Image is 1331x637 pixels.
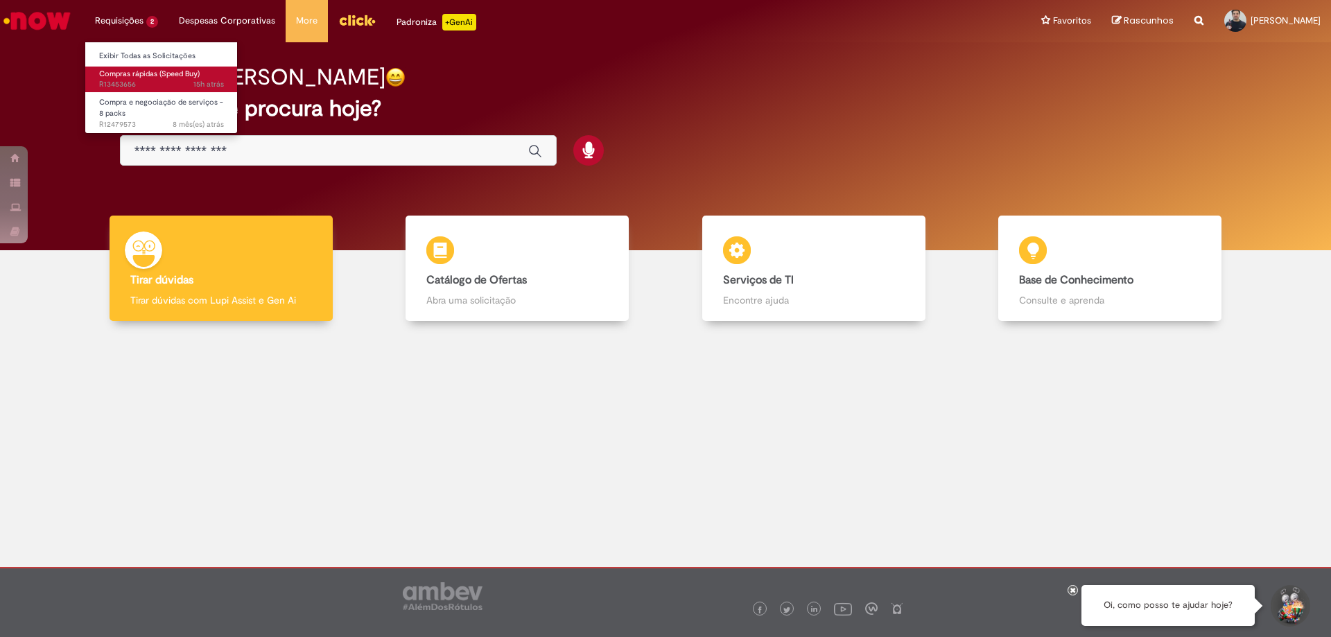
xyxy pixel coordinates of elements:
[99,79,224,90] span: R13453656
[85,49,238,64] a: Exibir Todas as Solicitações
[426,273,527,287] b: Catálogo de Ofertas
[1269,585,1310,627] button: Iniciar Conversa de Suporte
[403,582,482,610] img: logo_footer_ambev_rotulo_gray.png
[179,14,275,28] span: Despesas Corporativas
[397,14,476,30] div: Padroniza
[85,42,238,134] ul: Requisições
[783,607,790,613] img: logo_footer_twitter.png
[130,293,312,307] p: Tirar dúvidas com Lupi Assist e Gen Ai
[99,69,200,79] span: Compras rápidas (Speed Buy)
[865,602,878,615] img: logo_footer_workplace.png
[426,293,608,307] p: Abra uma solicitação
[193,79,224,89] time: 27/08/2025 16:42:54
[1019,273,1133,287] b: Base de Conhecimento
[73,216,369,322] a: Tirar dúvidas Tirar dúvidas com Lupi Assist e Gen Ai
[723,293,905,307] p: Encontre ajuda
[130,273,193,287] b: Tirar dúvidas
[962,216,1259,322] a: Base de Conhecimento Consulte e aprenda
[173,119,224,130] span: 8 mês(es) atrás
[834,600,852,618] img: logo_footer_youtube.png
[385,67,406,87] img: happy-face.png
[99,97,223,119] span: Compra e negociação de serviços - 8 packs
[296,14,317,28] span: More
[665,216,962,322] a: Serviços de TI Encontre ajuda
[1053,14,1091,28] span: Favoritos
[1124,14,1174,27] span: Rascunhos
[1019,293,1201,307] p: Consulte e aprenda
[442,14,476,30] p: +GenAi
[891,602,903,615] img: logo_footer_naosei.png
[1,7,73,35] img: ServiceNow
[193,79,224,89] span: 15h atrás
[85,67,238,92] a: Aberto R13453656 : Compras rápidas (Speed Buy)
[1251,15,1321,26] span: [PERSON_NAME]
[146,16,158,28] span: 2
[120,65,385,89] h2: Bom dia, [PERSON_NAME]
[723,273,794,287] b: Serviços de TI
[369,216,666,322] a: Catálogo de Ofertas Abra uma solicitação
[1112,15,1174,28] a: Rascunhos
[99,119,224,130] span: R12479573
[120,96,1212,121] h2: O que você procura hoje?
[756,607,763,613] img: logo_footer_facebook.png
[1081,585,1255,626] div: Oi, como posso te ajudar hoje?
[173,119,224,130] time: 07/01/2025 09:09:04
[338,10,376,30] img: click_logo_yellow_360x200.png
[85,95,238,125] a: Aberto R12479573 : Compra e negociação de serviços - 8 packs
[811,606,818,614] img: logo_footer_linkedin.png
[95,14,143,28] span: Requisições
